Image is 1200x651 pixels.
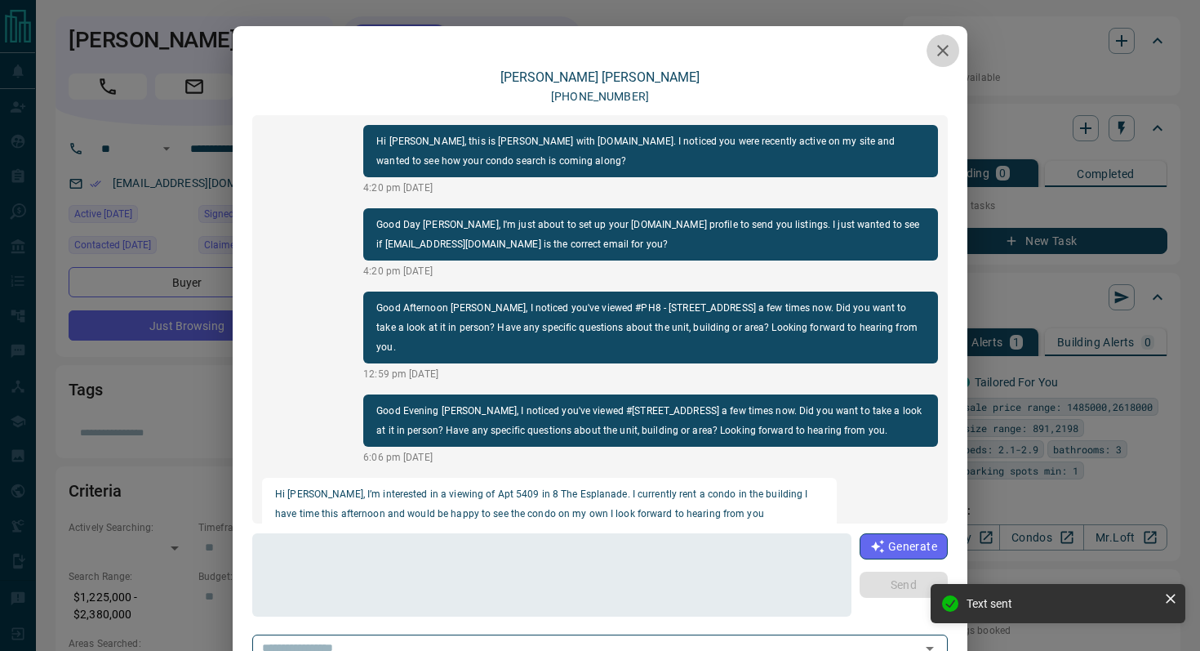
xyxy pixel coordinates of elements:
p: 4:20 pm [DATE] [363,264,938,279]
p: 12:59 pm [DATE] [363,367,938,381]
p: Good Evening [PERSON_NAME], I noticed you've viewed #[STREET_ADDRESS] a few times now. Did you wa... [376,401,925,440]
div: Text sent [967,597,1158,610]
p: Hi [PERSON_NAME], I’m interested in a viewing of Apt 5409 in 8 The Esplanade. I currently rent a ... [275,484,824,543]
a: [PERSON_NAME] [PERSON_NAME] [500,69,700,85]
p: 4:20 pm [DATE] [363,181,938,195]
p: 6:06 pm [DATE] [363,450,938,465]
button: Generate [860,533,948,560]
p: Good Day [PERSON_NAME], I'm just about to set up your [DOMAIN_NAME] profile to send you listings.... [376,215,925,254]
p: Hi [PERSON_NAME], this is [PERSON_NAME] with [DOMAIN_NAME]. I noticed you were recently active on... [376,132,925,171]
p: [PHONE_NUMBER] [551,88,649,105]
p: Good Afternoon [PERSON_NAME], I noticed you've viewed #PH8 - [STREET_ADDRESS] a few times now. Di... [376,298,925,357]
